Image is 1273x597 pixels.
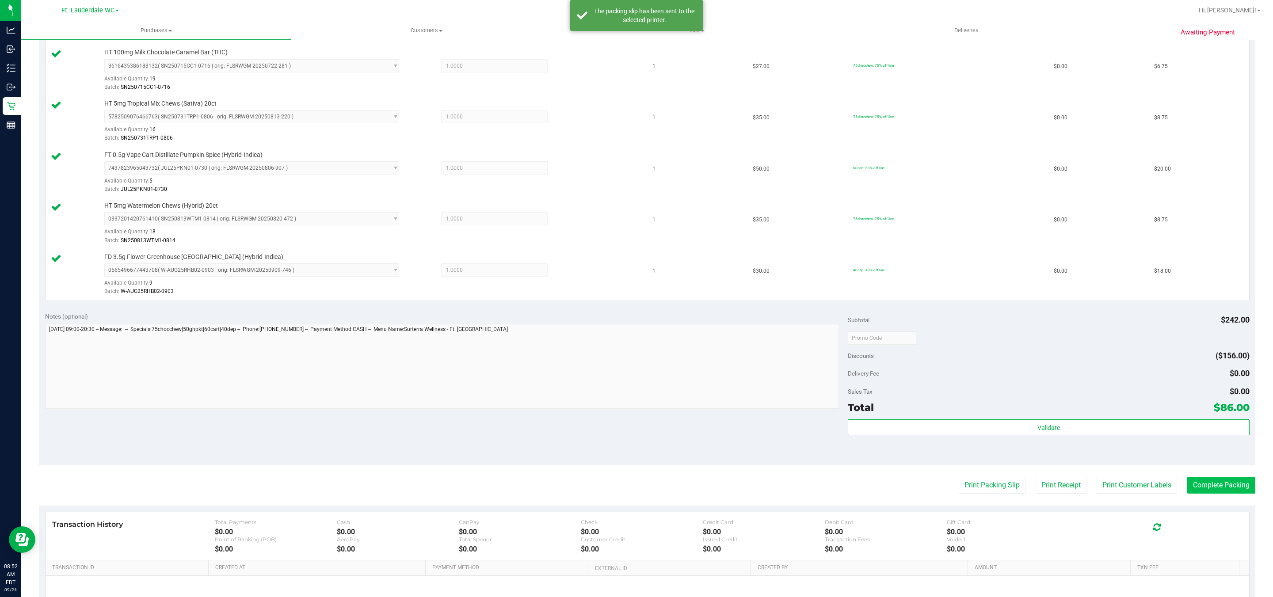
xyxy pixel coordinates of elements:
[104,253,283,261] span: FD 3.5g Flower Greenhouse [GEOGRAPHIC_DATA] (Hybrid-Indica)
[848,419,1249,435] button: Validate
[149,280,152,286] span: 9
[104,48,228,57] span: HT 100mg Milk Chocolate Caramel Bar (THC)
[947,536,1069,543] div: Voided
[337,528,459,536] div: $0.00
[592,7,696,24] div: The packing slip has been sent to the selected printer.
[104,237,119,243] span: Batch:
[337,519,459,525] div: Cash
[104,175,415,192] div: Available Quantity:
[21,21,291,40] a: Purchases
[1181,27,1235,38] span: Awaiting Payment
[459,528,581,536] div: $0.00
[61,7,114,14] span: Ft. Lauderdale WC
[1154,267,1171,275] span: $18.00
[215,545,337,553] div: $0.00
[104,202,218,210] span: HT 5mg Watermelon Chews (Hybrid) 20ct
[848,348,874,364] span: Discounts
[561,21,831,40] a: Tills
[121,186,167,192] span: JUL25PKN01-0730
[104,72,415,90] div: Available Quantity:
[825,536,947,543] div: Transaction Fees
[652,267,656,275] span: 1
[1199,7,1256,14] span: Hi, [PERSON_NAME]!
[853,166,884,170] span: 60cart: 60% off line
[459,519,581,525] div: CanPay
[1230,369,1250,378] span: $0.00
[947,545,1069,553] div: $0.00
[215,536,337,543] div: Point of Banking (POB)
[104,151,263,159] span: FT 0.5g Vape Cart Distillate Pumpkin Spice (Hybrid-Indica)
[121,288,174,294] span: W-AUG25RHB02-0903
[1154,114,1168,122] span: $8.75
[1054,216,1067,224] span: $0.00
[652,62,656,71] span: 1
[1137,564,1235,571] a: Txn Fee
[459,545,581,553] div: $0.00
[848,388,873,395] span: Sales Tax
[581,519,703,525] div: Check
[848,331,916,345] input: Promo Code
[104,84,119,90] span: Batch:
[432,564,585,571] a: Payment Method
[149,178,152,184] span: 5
[1037,424,1060,431] span: Validate
[703,545,825,553] div: $0.00
[825,545,947,553] div: $0.00
[581,545,703,553] div: $0.00
[848,370,879,377] span: Delivery Fee
[4,563,17,586] p: 08:52 AM EDT
[7,26,15,34] inline-svg: Analytics
[825,528,947,536] div: $0.00
[831,21,1101,40] a: Deliveries
[121,237,175,243] span: SN250813WTM1-0814
[753,267,770,275] span: $30.00
[703,519,825,525] div: Credit Card
[581,528,703,536] div: $0.00
[104,225,415,243] div: Available Quantity:
[753,114,770,122] span: $35.00
[975,564,1127,571] a: Amount
[848,401,874,414] span: Total
[7,121,15,129] inline-svg: Reports
[1216,351,1250,360] span: ($156.00)
[1097,477,1177,494] button: Print Customer Labels
[1214,401,1250,414] span: $86.00
[7,45,15,53] inline-svg: Inbound
[825,519,947,525] div: Debit Card
[1054,267,1067,275] span: $0.00
[104,186,119,192] span: Batch:
[1154,62,1168,71] span: $6.75
[337,536,459,543] div: AeroPay
[45,313,88,320] span: Notes (optional)
[1036,477,1086,494] button: Print Receipt
[848,316,869,323] span: Subtotal
[337,545,459,553] div: $0.00
[1154,216,1168,224] span: $8.75
[104,135,119,141] span: Batch:
[1221,315,1250,324] span: $242.00
[1230,387,1250,396] span: $0.00
[703,536,825,543] div: Issued Credit
[1154,165,1171,173] span: $20.00
[149,228,156,235] span: 18
[758,564,964,571] a: Created By
[9,526,35,553] iframe: Resource center
[703,528,825,536] div: $0.00
[947,519,1069,525] div: Gift Card
[149,76,156,82] span: 19
[215,519,337,525] div: Total Payments
[7,102,15,110] inline-svg: Retail
[652,114,656,122] span: 1
[753,62,770,71] span: $27.00
[459,536,581,543] div: Total Spendr
[7,64,15,72] inline-svg: Inventory
[1187,477,1255,494] button: Complete Packing
[588,560,751,576] th: External ID
[581,536,703,543] div: Customer Credit
[853,268,884,272] span: 40dep: 40% off line
[753,216,770,224] span: $35.00
[853,63,894,68] span: 75chocchew: 75% off line
[959,477,1025,494] button: Print Packing Slip
[121,84,170,90] span: SN250715CC1-0716
[149,126,156,133] span: 16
